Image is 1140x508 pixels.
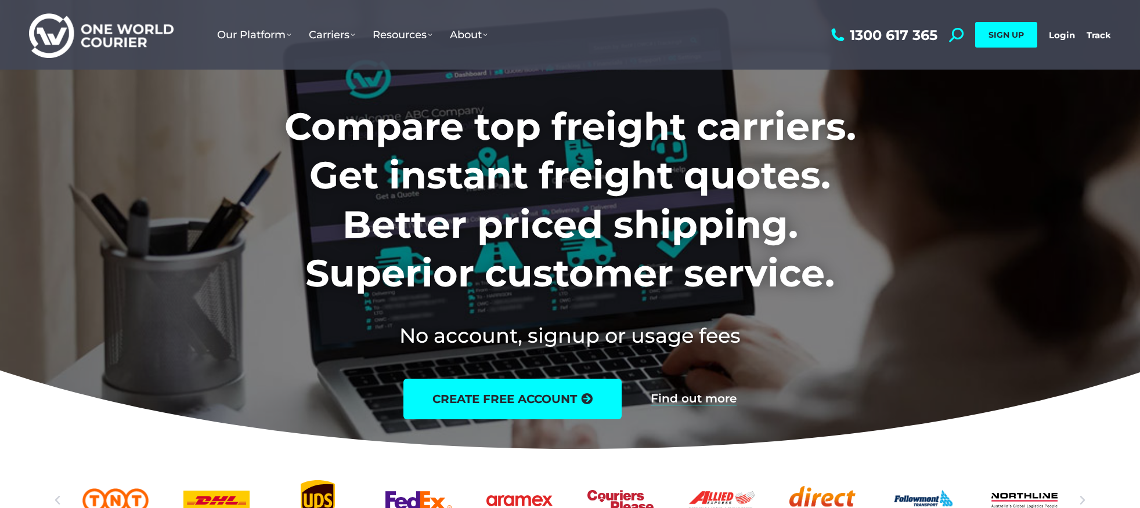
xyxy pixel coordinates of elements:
a: Login [1049,30,1075,41]
h1: Compare top freight carriers. Get instant freight quotes. Better priced shipping. Superior custom... [208,102,933,298]
span: SIGN UP [989,30,1024,40]
a: 1300 617 365 [828,28,937,42]
span: Our Platform [217,28,291,41]
a: Our Platform [208,17,300,53]
a: Track [1087,30,1111,41]
span: Carriers [309,28,355,41]
h2: No account, signup or usage fees [208,321,933,350]
a: SIGN UP [975,22,1037,48]
span: Resources [373,28,432,41]
img: One World Courier [29,12,174,59]
span: About [450,28,488,41]
a: Find out more [651,393,737,405]
a: Carriers [300,17,364,53]
a: Resources [364,17,441,53]
a: About [441,17,496,53]
a: create free account [403,379,622,419]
